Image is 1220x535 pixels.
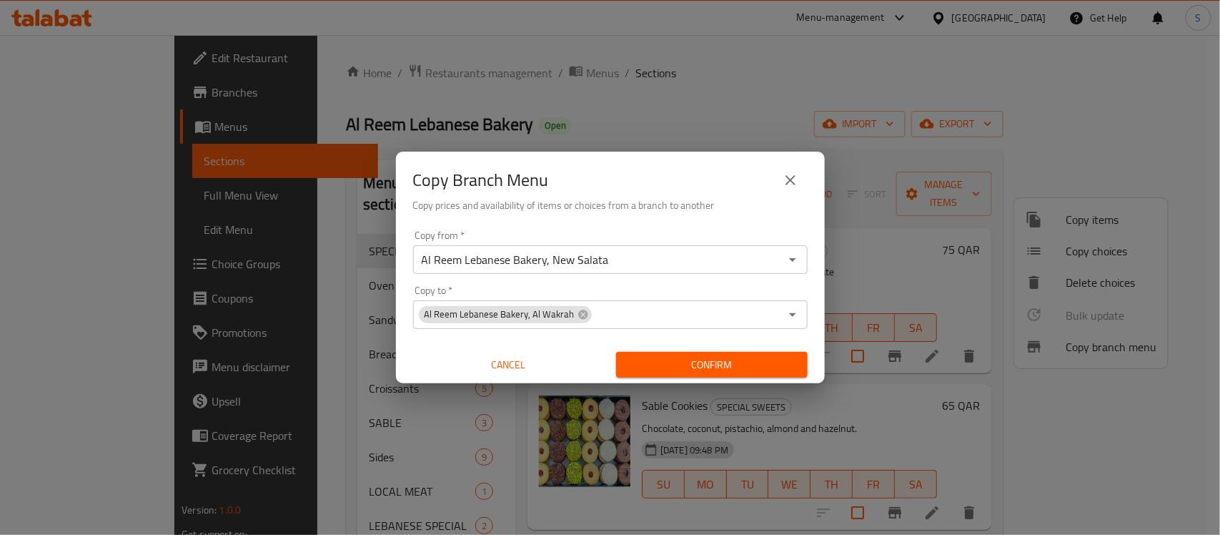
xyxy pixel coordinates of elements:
[783,250,803,270] button: Open
[419,306,592,323] div: Al Reem Lebanese Bakery, Al Wakrah
[419,356,599,374] span: Cancel
[413,352,605,378] button: Cancel
[419,308,580,321] span: Al Reem Lebanese Bakery, Al Wakrah
[783,305,803,325] button: Open
[413,169,549,192] h2: Copy Branch Menu
[616,352,808,378] button: Confirm
[773,163,808,197] button: close
[413,197,808,213] h6: Copy prices and availability of items or choices from a branch to another
[628,356,796,374] span: Confirm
